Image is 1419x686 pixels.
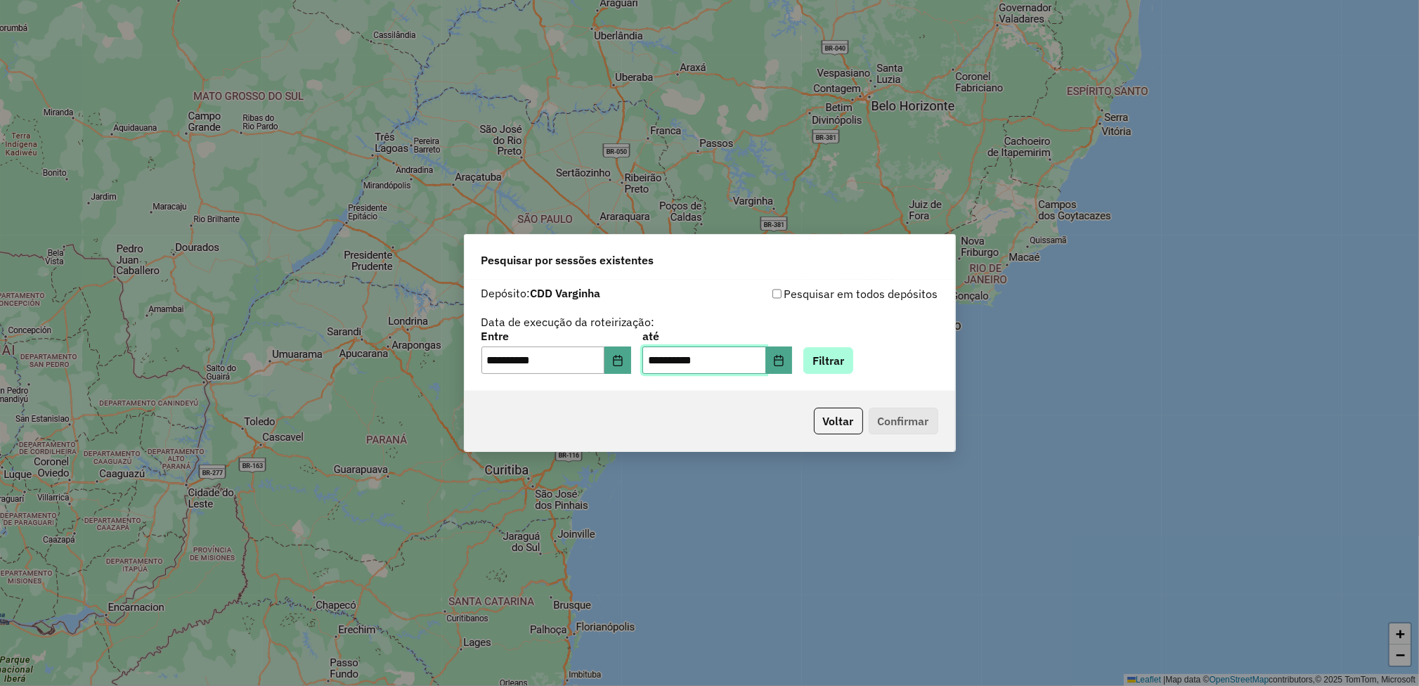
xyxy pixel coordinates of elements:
label: Data de execução da roteirização: [481,313,655,330]
div: Pesquisar em todos depósitos [710,285,938,302]
label: Entre [481,328,631,344]
button: Filtrar [803,347,853,374]
span: Pesquisar por sessões existentes [481,252,654,268]
strong: CDD Varginha [531,286,601,300]
button: Voltar [814,408,863,434]
button: Choose Date [604,347,631,375]
label: Depósito: [481,285,601,302]
label: até [642,328,792,344]
button: Choose Date [766,347,793,375]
